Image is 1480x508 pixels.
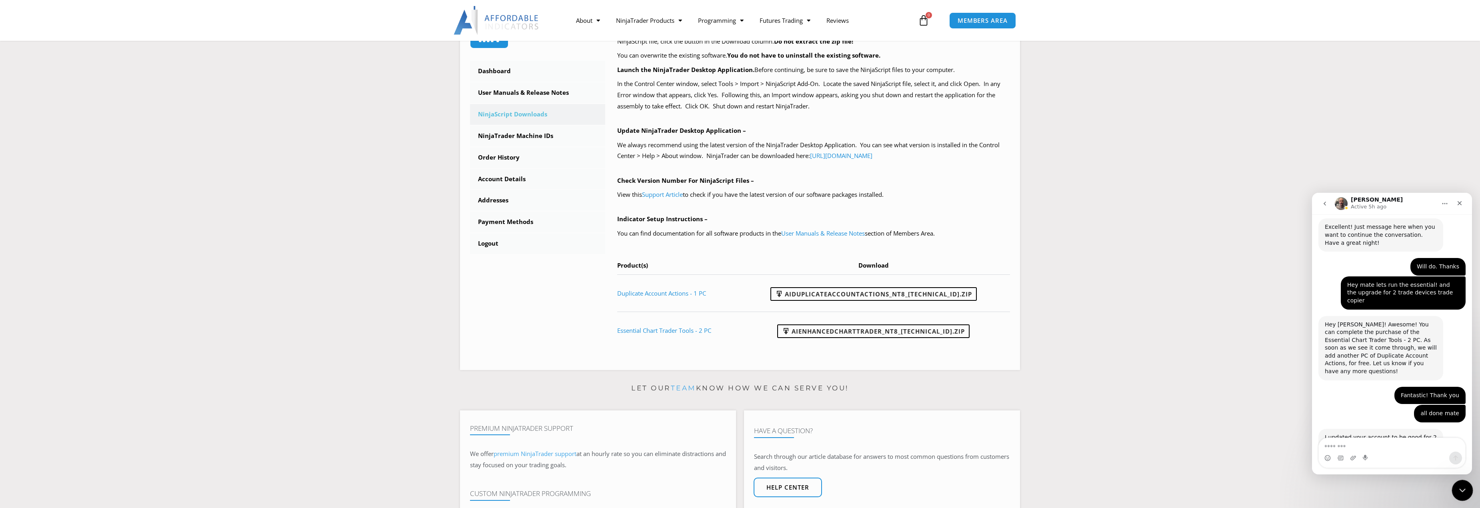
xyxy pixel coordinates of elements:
[617,66,754,74] b: Launch the NinjaTrader Desktop Application.
[810,152,872,160] a: [URL][DOMAIN_NAME]
[460,382,1020,395] p: Let our know how we can serve you!
[470,169,605,190] a: Account Details
[617,126,746,134] b: Update NinjaTrader Desktop Application –
[926,12,932,18] span: 0
[137,259,150,272] button: Send a message…
[470,490,726,498] h4: Custom NinjaTrader Programming
[906,9,941,32] a: 0
[568,11,608,30] a: About
[454,6,540,35] img: LogoAI | Affordable Indicators – NinjaTrader
[6,236,131,285] div: I updated your account to be good for 2 NinjaTrader Machine IDs, for Duplicate Account Actions. L...
[1452,480,1473,501] iframe: Intercom live chat
[690,11,752,30] a: Programming
[470,450,726,469] span: at an hourly rate so you can eliminate distractions and stay focused on your trading goals.
[858,261,889,269] span: Download
[617,78,1010,112] p: In the Control Center window, select Tools > Import > NinjaScript Add-On. Locate the saved NinjaS...
[617,326,711,334] a: Essential Chart Trader Tools - 2 PC
[958,18,1008,24] span: MEMBERS AREA
[470,212,605,232] a: Payment Methods
[818,11,857,30] a: Reviews
[754,427,1010,435] h4: Have A Question?
[617,289,706,297] a: Duplicate Account Actions - 1 PC
[12,262,19,268] button: Emoji picker
[568,11,916,30] nav: Menu
[470,61,605,82] a: Dashboard
[774,37,853,45] b: Do not extract the zip file!
[617,64,1010,76] p: Before continuing, be sure to save the NinjaScript files to your computer.
[25,262,32,268] button: Gif picker
[470,104,605,125] a: NinjaScript Downloads
[494,450,576,458] a: premium NinjaTrader support
[777,324,970,338] a: AIEnhancedChartTrader_NT8_[TECHNICAL_ID].zip
[1312,193,1472,474] iframe: Intercom live chat
[617,176,754,184] b: Check Version Number For NinjaScript Files –
[608,11,690,30] a: NinjaTrader Products
[470,190,605,211] a: Addresses
[949,12,1016,29] a: MEMBERS AREA
[770,287,977,301] a: AIDuplicateAccountActions_NT8_[TECHNICAL_ID].zip
[470,233,605,254] a: Logout
[754,451,1010,474] p: Search through our article database for answers to most common questions from customers and visit...
[51,262,57,268] button: Start recording
[617,261,648,269] span: Product(s)
[781,229,865,237] a: User Manuals & Release Notes
[6,236,154,299] div: Joel says…
[642,190,683,198] a: Support Article
[671,384,696,392] a: team
[752,11,818,30] a: Futures Trading
[470,147,605,168] a: Order History
[470,61,605,254] nav: Account pages
[7,245,153,259] textarea: Message…
[617,189,1010,200] p: View this to check if you have the latest version of our software packages installed.
[470,450,494,458] span: We offer
[470,82,605,103] a: User Manuals & Release Notes
[617,50,1010,61] p: You can overwrite the existing software.
[766,484,809,490] span: Help center
[617,228,1010,239] p: You can find documentation for all software products in the section of Members Area.
[727,51,880,59] b: You do not have to uninstall the existing software.
[754,478,822,497] a: Help center
[470,424,726,432] h4: Premium NinjaTrader Support
[38,262,44,268] button: Upload attachment
[13,241,125,280] div: I updated your account to be good for 2 NinjaTrader Machine IDs, for Duplicate Account Actions. L...
[617,140,1010,162] p: We always recommend using the latest version of the NinjaTrader Desktop Application. You can see ...
[470,126,605,146] a: NinjaTrader Machine IDs
[617,215,708,223] b: Indicator Setup Instructions –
